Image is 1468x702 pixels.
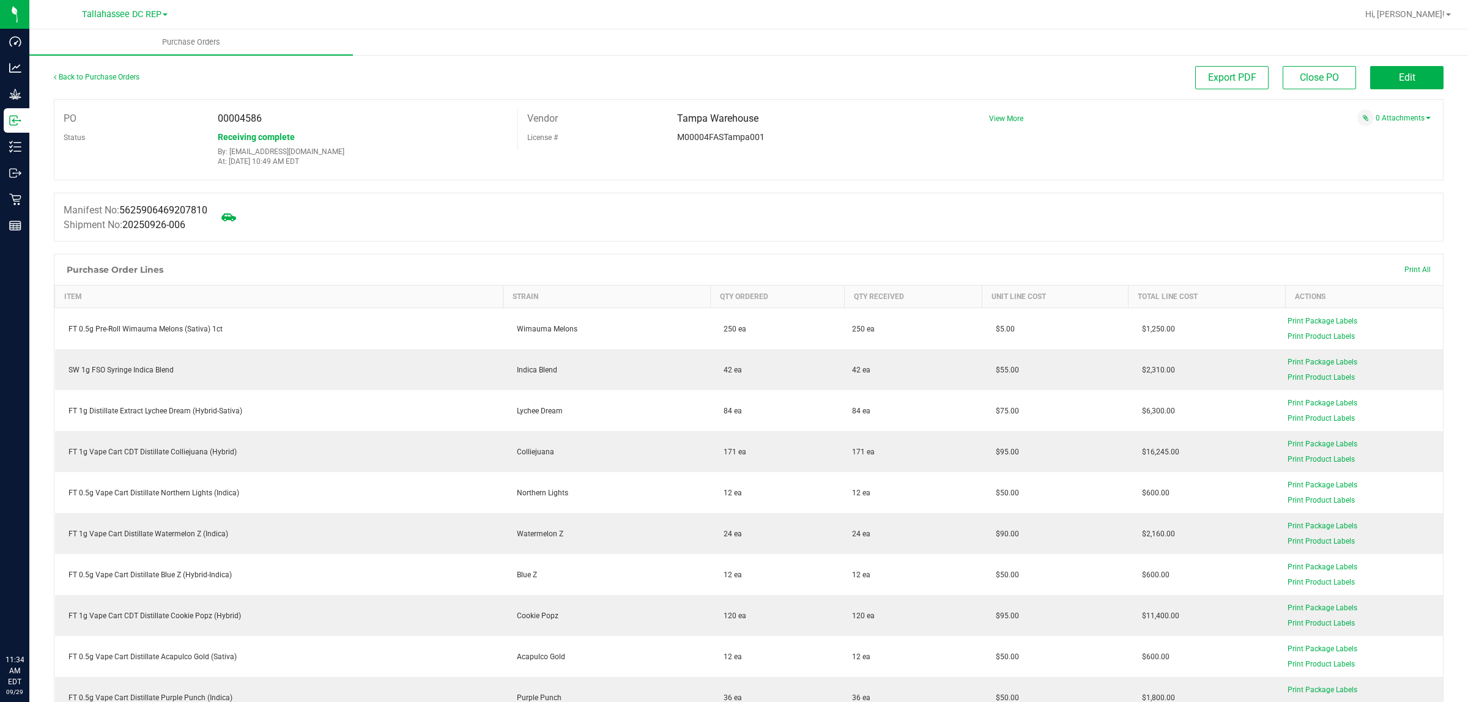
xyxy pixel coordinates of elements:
span: Print Product Labels [1288,537,1355,545]
inline-svg: Dashboard [9,35,21,48]
span: Print Package Labels [1288,317,1357,325]
span: 24 ea [717,530,742,538]
span: Print Product Labels [1288,455,1355,464]
span: Edit [1399,72,1415,83]
inline-svg: Reports [9,220,21,232]
span: Acapulco Gold [511,652,565,661]
label: Manifest No: [64,203,207,218]
span: 20250926-006 [122,219,185,231]
span: 120 ea [717,611,746,620]
span: 12 ea [852,569,870,580]
span: $600.00 [1136,652,1170,661]
div: FT 1g Vape Cart CDT Distillate Cookie Popz (Hybrid) [62,610,496,621]
span: Print All [1404,265,1431,274]
span: $2,310.00 [1136,366,1175,374]
span: $50.00 [990,489,1019,497]
span: $90.00 [990,530,1019,538]
span: $95.00 [990,611,1019,620]
span: $95.00 [990,448,1019,456]
th: Item [55,286,503,308]
th: Qty Received [845,286,982,308]
span: 250 ea [717,325,746,333]
a: 0 Attachments [1376,114,1431,122]
div: FT 0.5g Vape Cart Distillate Blue Z (Hybrid-Indica) [62,569,496,580]
span: Print Product Labels [1288,578,1355,586]
inline-svg: Inventory [9,141,21,153]
div: FT 1g Vape Cart CDT Distillate Colliejuana (Hybrid) [62,446,496,457]
span: 00004586 [218,113,262,124]
span: $2,160.00 [1136,530,1175,538]
span: Purple Punch [511,693,562,702]
span: Print Package Labels [1288,563,1357,571]
span: 12 ea [717,489,742,497]
p: At: [DATE] 10:49 AM EDT [218,157,508,166]
label: Status [64,128,85,147]
span: 36 ea [717,693,742,702]
th: Strain [503,286,711,308]
span: Cookie Popz [511,611,558,620]
span: 12 ea [852,487,870,498]
th: Qty Ordered [710,286,844,308]
span: Print Product Labels [1288,660,1355,668]
span: $50.00 [990,693,1019,702]
div: FT 0.5g Vape Cart Distillate Northern Lights (Indica) [62,487,496,498]
span: $50.00 [990,652,1019,661]
label: Shipment No: [64,218,185,232]
th: Total Line Cost [1129,286,1286,308]
div: FT 0.5g Vape Cart Distillate Acapulco Gold (Sativa) [62,651,496,662]
label: Vendor [527,109,558,128]
span: 120 ea [852,610,875,621]
span: $1,800.00 [1136,693,1175,702]
span: Print Product Labels [1288,619,1355,627]
span: Print Package Labels [1288,399,1357,407]
inline-svg: Analytics [9,62,21,74]
span: Print Package Labels [1288,604,1357,612]
button: Close PO [1283,66,1356,89]
span: Print Product Labels [1288,373,1355,382]
span: Print Package Labels [1288,481,1357,489]
a: Back to Purchase Orders [54,73,139,81]
span: Hi, [PERSON_NAME]! [1365,9,1445,19]
iframe: Resource center unread badge [36,602,51,617]
inline-svg: Inbound [9,114,21,127]
span: Colliejuana [511,448,554,456]
a: View More [989,114,1023,123]
span: $75.00 [990,407,1019,415]
span: Blue Z [511,571,537,579]
p: 09/29 [6,687,24,696]
span: Lychee Dream [511,407,563,415]
span: M00004FASTampa001 [677,132,765,142]
a: Purchase Orders [29,29,353,55]
span: Print Product Labels [1288,332,1355,341]
inline-svg: Grow [9,88,21,100]
span: Print Product Labels [1288,496,1355,504]
inline-svg: Retail [9,193,21,205]
th: Unit Line Cost [982,286,1129,308]
span: 250 ea [852,323,875,334]
span: 12 ea [717,571,742,579]
span: Close PO [1300,72,1339,83]
span: Mark as not Arrived [217,205,241,229]
span: Northern Lights [511,489,568,497]
span: Watermelon Z [511,530,563,538]
span: Purchase Orders [146,37,237,48]
span: $55.00 [990,366,1019,374]
span: Indica Blend [511,366,557,374]
div: SW 1g FSO Syringe Indica Blend [62,364,496,375]
span: $1,250.00 [1136,325,1175,333]
span: 171 ea [852,446,875,457]
span: Print Package Labels [1288,440,1357,448]
span: Attach a document [1357,109,1374,126]
span: Print Package Labels [1288,358,1357,366]
span: $11,400.00 [1136,611,1179,620]
span: Tallahassee DC REP [82,9,161,20]
h1: Purchase Order Lines [67,265,163,275]
p: 11:34 AM EDT [6,654,24,687]
th: Actions [1286,286,1443,308]
span: 84 ea [717,407,742,415]
span: Tampa Warehouse [677,113,758,124]
span: 42 ea [852,364,870,375]
iframe: Resource center [12,604,49,641]
span: $600.00 [1136,489,1170,497]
